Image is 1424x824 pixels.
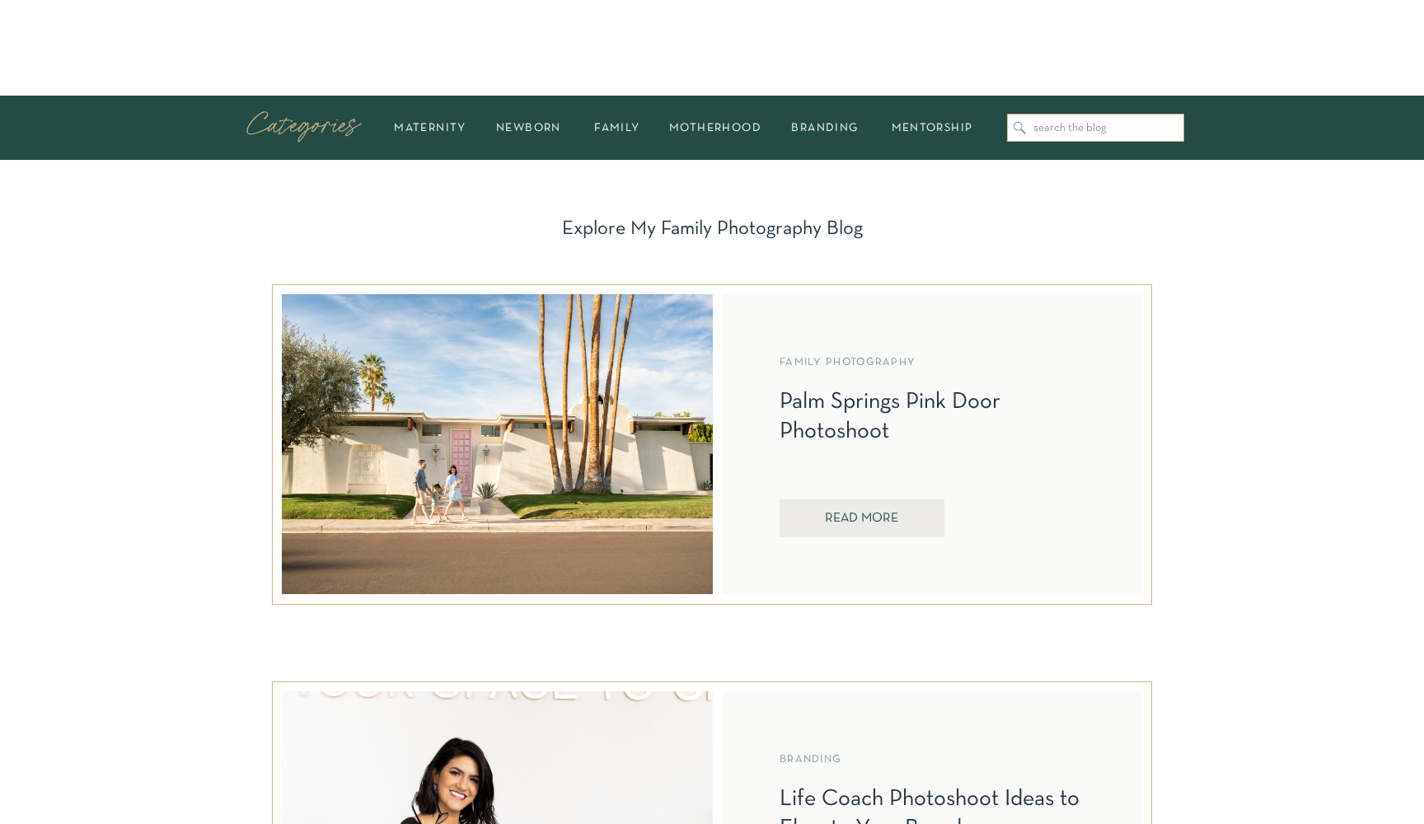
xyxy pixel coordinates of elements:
a: maternity [387,123,473,133]
p: Categories [246,110,372,146]
h1: Explore My Family Photography Blog [554,217,870,240]
a: branding [780,123,870,133]
img: family of four walking in front of that pink door in Palm Springs. [282,294,713,594]
a: motherhood [662,123,769,133]
a: family photography [780,358,916,368]
a: Palm Springs Pink Door Photoshoot [780,391,1000,442]
input: search the blog [1033,122,1176,134]
a: REad More [803,512,920,527]
a: Branding [780,755,841,765]
a: mentorship [881,123,983,133]
a: newborn [484,123,574,133]
a: family [584,123,650,133]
